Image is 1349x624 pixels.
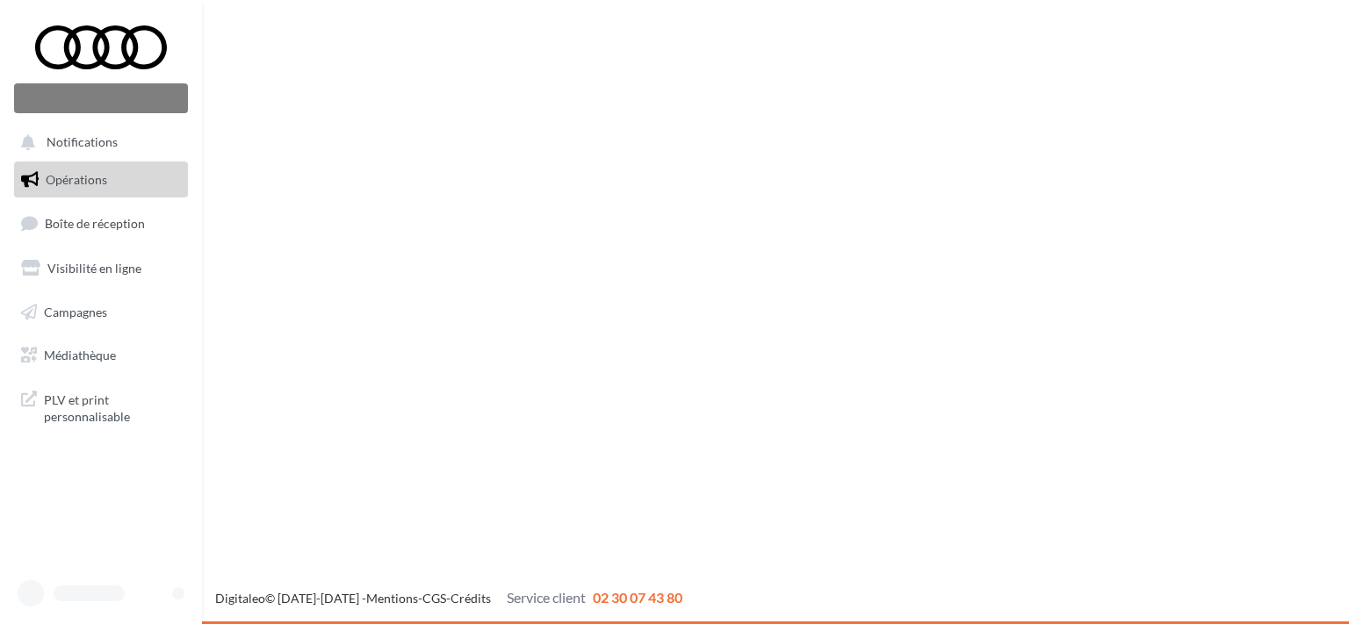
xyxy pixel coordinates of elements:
a: Campagnes [11,294,191,331]
span: Opérations [46,172,107,187]
a: Mentions [366,591,418,606]
a: Digitaleo [215,591,265,606]
span: PLV et print personnalisable [44,388,181,426]
span: Notifications [47,135,118,150]
span: 02 30 07 43 80 [593,589,682,606]
span: Service client [507,589,586,606]
a: PLV et print personnalisable [11,381,191,433]
a: Opérations [11,161,191,198]
span: Visibilité en ligne [47,261,141,276]
a: Visibilité en ligne [11,250,191,287]
a: Médiathèque [11,337,191,374]
a: Boîte de réception [11,204,191,242]
span: Campagnes [44,304,107,319]
span: Médiathèque [44,348,116,362]
a: CGS [422,591,446,606]
a: Crédits [451,591,491,606]
span: Boîte de réception [45,216,145,231]
div: Nouvelle campagne [14,83,188,113]
span: © [DATE]-[DATE] - - - [215,591,682,606]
